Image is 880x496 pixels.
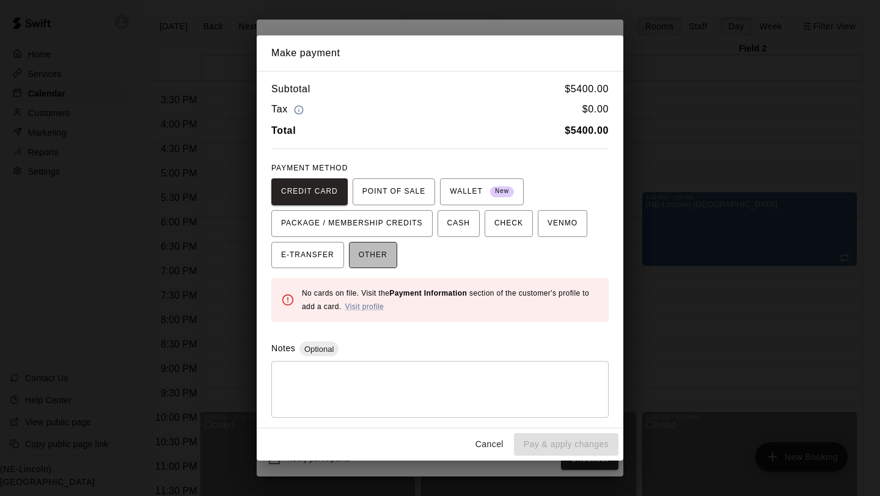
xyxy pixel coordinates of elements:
[470,433,509,456] button: Cancel
[582,101,609,118] h6: $ 0.00
[345,302,384,311] a: Visit profile
[362,182,425,202] span: POINT OF SALE
[389,289,467,297] b: Payment Information
[353,178,435,205] button: POINT OF SALE
[538,210,587,237] button: VENMO
[438,210,480,237] button: CASH
[565,81,609,97] h6: $ 5400.00
[447,214,470,233] span: CASH
[494,214,523,233] span: CHECK
[257,35,623,71] h2: Make payment
[299,345,339,354] span: Optional
[271,81,310,97] h6: Subtotal
[271,164,348,172] span: PAYMENT METHOD
[271,210,433,237] button: PACKAGE / MEMBERSHIP CREDITS
[440,178,524,205] button: WALLET New
[548,214,577,233] span: VENMO
[281,214,423,233] span: PACKAGE / MEMBERSHIP CREDITS
[359,246,387,265] span: OTHER
[565,125,609,136] b: $ 5400.00
[485,210,533,237] button: CHECK
[490,183,514,200] span: New
[281,182,338,202] span: CREDIT CARD
[271,343,295,353] label: Notes
[281,246,334,265] span: E-TRANSFER
[271,101,307,118] h6: Tax
[271,242,344,269] button: E-TRANSFER
[271,125,296,136] b: Total
[271,178,348,205] button: CREDIT CARD
[349,242,397,269] button: OTHER
[450,182,514,202] span: WALLET
[302,289,589,311] span: No cards on file. Visit the section of the customer's profile to add a card.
